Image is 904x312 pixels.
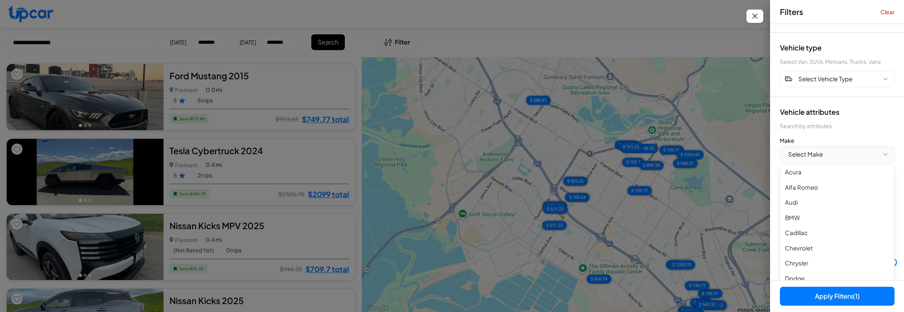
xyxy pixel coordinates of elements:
[788,150,823,159] span: Select Make
[780,164,894,180] button: Acura
[798,75,852,84] span: Select Vehicle Type
[780,210,894,226] button: BMW
[780,241,894,256] button: Chevrolet
[880,8,895,16] button: Clear
[780,106,895,117] div: Vehicle attributes
[780,146,895,163] button: Select Make
[780,271,894,286] button: Dodge
[780,287,895,306] button: Apply Filters(1)
[780,42,895,53] div: Vehicle type
[780,195,894,210] button: Audi
[780,180,894,195] button: Alfa Romeo
[780,225,894,241] button: Cadillac
[746,9,763,23] button: Close filters
[780,256,894,271] button: Chrysler
[780,71,895,87] button: Select Vehicle Type
[780,122,895,130] div: Search by attributes
[780,58,895,66] div: Select Van, SUVs, Minivans, Trucks, Vans
[780,136,895,144] div: Make
[780,6,803,17] span: Filters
